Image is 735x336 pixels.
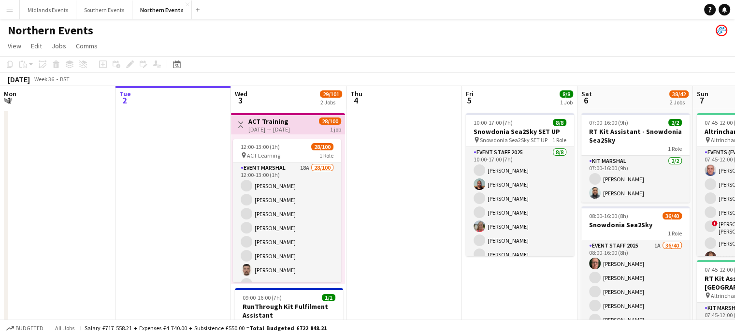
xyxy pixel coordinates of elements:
app-job-card: 10:00-17:00 (7h)8/8Snowdonia Sea2Sky SET UP Snowdonia Sea2Sky SET UP1 RoleEvent Staff 20258/810:0... [466,113,574,256]
a: Jobs [48,40,70,52]
span: 5 [464,95,474,106]
span: 38/42 [669,90,689,98]
span: 8/8 [560,90,573,98]
span: 28/100 [319,117,341,125]
span: 10:00-17:00 (7h) [474,119,513,126]
div: Salary £717 558.21 + Expenses £4 740.00 + Subsistence £550.00 = [85,324,327,332]
h3: ACT Training [248,117,290,126]
h3: RunThrough Kit Fulfilment Assistant [235,302,343,320]
span: Week 36 [32,75,56,83]
span: Total Budgeted £722 848.21 [249,324,327,332]
div: BST [60,75,70,83]
span: ACT Learning [247,152,280,159]
div: 1 job [330,125,341,133]
button: Northern Events [132,0,192,19]
span: Budgeted [15,325,43,332]
span: Fri [466,89,474,98]
a: Edit [27,40,46,52]
span: Wed [235,89,247,98]
app-card-role: Event Staff 20258/810:00-17:00 (7h)[PERSON_NAME][PERSON_NAME][PERSON_NAME][PERSON_NAME][PERSON_NA... [466,147,574,278]
span: 6 [580,95,592,106]
h1: Northern Events [8,23,93,38]
span: 29/101 [320,90,342,98]
span: Sat [581,89,592,98]
div: [DATE] → [DATE] [248,126,290,133]
button: Midlands Events [20,0,76,19]
span: 1 Role [668,230,682,237]
span: 2 [118,95,131,106]
span: 1 Role [668,145,682,152]
span: 2/2 [668,119,682,126]
span: 1 Role [319,152,333,159]
span: 8/8 [553,119,566,126]
span: View [8,42,21,50]
div: 2 Jobs [670,99,688,106]
app-user-avatar: RunThrough Events [716,25,727,36]
span: Tue [119,89,131,98]
div: 1 Job [560,99,573,106]
span: ! [712,220,718,226]
span: 3 [233,95,247,106]
span: 08:00-16:00 (8h) [589,212,628,219]
span: Comms [76,42,98,50]
div: [DATE] [8,74,30,84]
span: 1 [2,95,16,106]
button: Budgeted [5,323,45,334]
span: Edit [31,42,42,50]
span: Thu [350,89,362,98]
h3: Snowdonia Sea2Sky [581,220,690,229]
a: Comms [72,40,101,52]
span: 09:00-16:00 (7h) [243,294,282,301]
app-job-card: 07:00-16:00 (9h)2/2RT Kit Assistant - Snowdonia Sea2Sky1 RoleKit Marshal2/207:00-16:00 (9h)[PERSO... [581,113,690,203]
span: Sun [697,89,708,98]
span: Snowdonia Sea2Sky SET UP [480,136,548,144]
span: 12:00-13:00 (1h) [241,143,280,150]
span: Mon [4,89,16,98]
a: View [4,40,25,52]
app-card-role: Kit Marshal2/207:00-16:00 (9h)[PERSON_NAME][PERSON_NAME] [581,156,690,203]
app-job-card: 12:00-13:00 (1h)28/100 ACT Learning1 RoleEvent Marshal18A28/10012:00-13:00 (1h)[PERSON_NAME][PERS... [233,139,341,282]
span: All jobs [53,324,76,332]
span: 1/1 [322,294,335,301]
span: 4 [349,95,362,106]
div: 2 Jobs [320,99,342,106]
span: 28/100 [311,143,333,150]
span: 7 [695,95,708,106]
button: Southern Events [76,0,132,19]
h3: Snowdonia Sea2Sky SET UP [466,127,574,136]
span: 07:00-16:00 (9h) [589,119,628,126]
span: Jobs [52,42,66,50]
span: 36/40 [663,212,682,219]
h3: RT Kit Assistant - Snowdonia Sea2Sky [581,127,690,145]
span: 1 Role [552,136,566,144]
